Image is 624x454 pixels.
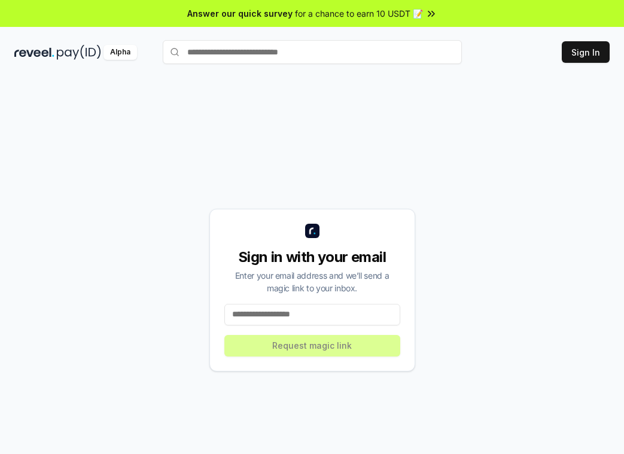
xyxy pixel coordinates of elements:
[224,269,400,294] div: Enter your email address and we’ll send a magic link to your inbox.
[224,248,400,267] div: Sign in with your email
[295,7,423,20] span: for a chance to earn 10 USDT 📝
[57,45,101,60] img: pay_id
[104,45,137,60] div: Alpha
[14,45,54,60] img: reveel_dark
[187,7,293,20] span: Answer our quick survey
[305,224,319,238] img: logo_small
[562,41,610,63] button: Sign In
